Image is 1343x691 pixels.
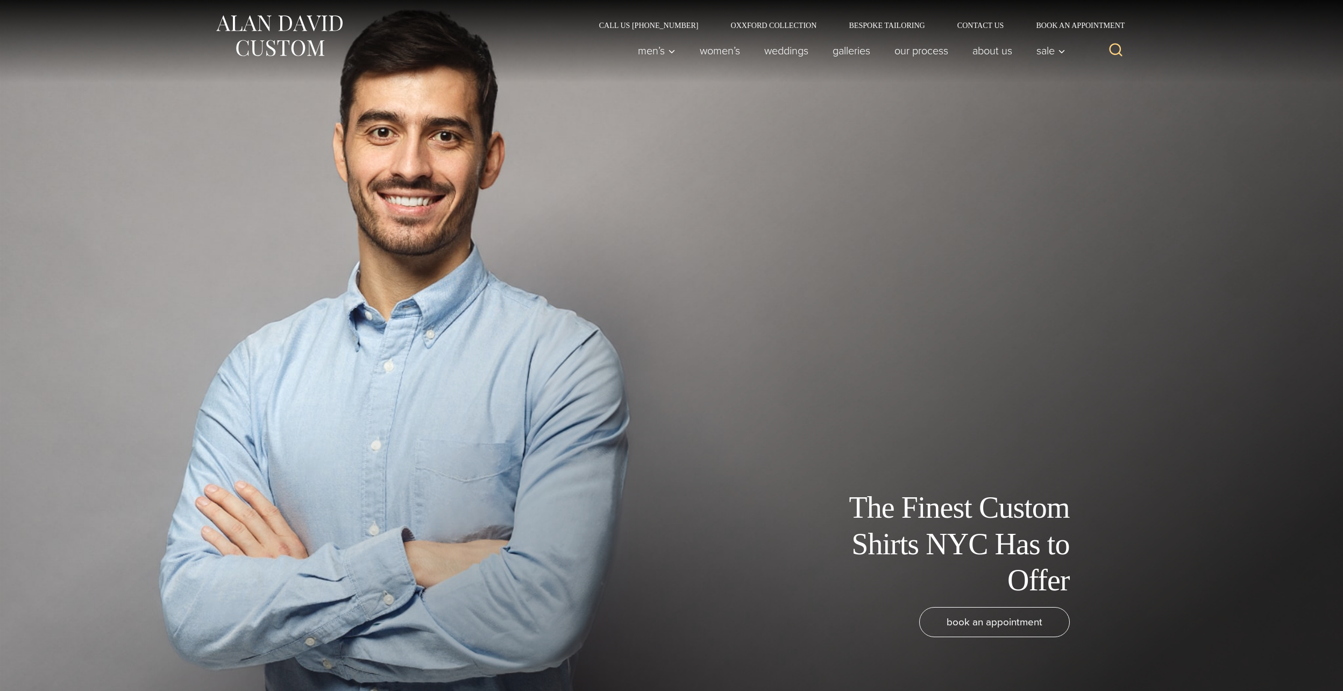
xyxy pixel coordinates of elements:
[583,22,715,29] a: Call Us [PHONE_NUMBER]
[583,22,1129,29] nav: Secondary Navigation
[820,40,882,61] a: Galleries
[1103,38,1129,64] button: View Search Form
[1036,45,1065,56] span: Sale
[947,614,1042,630] span: book an appointment
[687,40,752,61] a: Women’s
[1020,22,1128,29] a: Book an Appointment
[638,45,676,56] span: Men’s
[752,40,820,61] a: weddings
[828,490,1070,598] h1: The Finest Custom Shirts NYC Has to Offer
[714,22,833,29] a: Oxxford Collection
[833,22,941,29] a: Bespoke Tailoring
[882,40,960,61] a: Our Process
[215,12,344,60] img: Alan David Custom
[919,607,1070,637] a: book an appointment
[960,40,1024,61] a: About Us
[626,40,1071,61] nav: Primary Navigation
[941,22,1020,29] a: Contact Us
